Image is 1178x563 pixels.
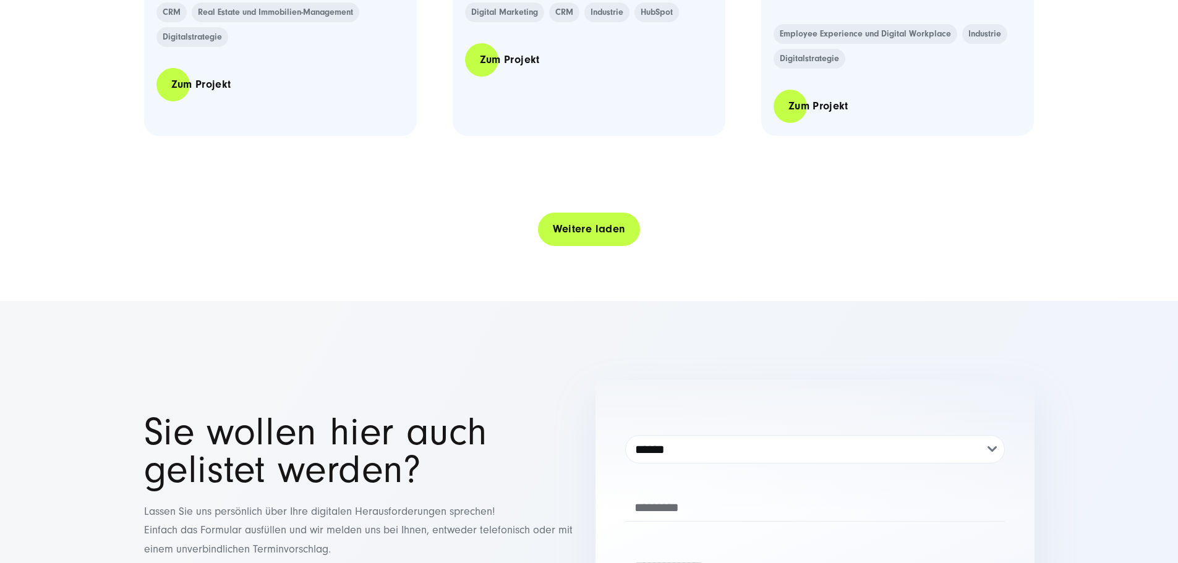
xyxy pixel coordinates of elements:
h1: Sie wollen hier auch gelistet werden? [144,413,583,489]
a: Zum Projekt [774,88,863,124]
a: Industrie [962,24,1007,44]
div: Lassen Sie uns persönlich über Ihre digitalen Herausforderungen sprechen! Einfach das Formular au... [144,413,583,559]
a: Industrie [584,2,630,22]
a: Digitalstrategie [156,27,228,47]
a: Zum Projekt [465,42,555,77]
a: Real Estate und Immobilien-Management [192,2,359,22]
a: Weitere laden [538,211,641,247]
a: HubSpot [634,2,679,22]
a: Employee Experience und Digital Workplace [774,24,957,44]
a: Digitalstrategie [774,49,845,69]
a: CRM [156,2,187,22]
a: Zum Projekt [156,67,246,102]
a: CRM [549,2,579,22]
a: Digital Marketing [465,2,544,22]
